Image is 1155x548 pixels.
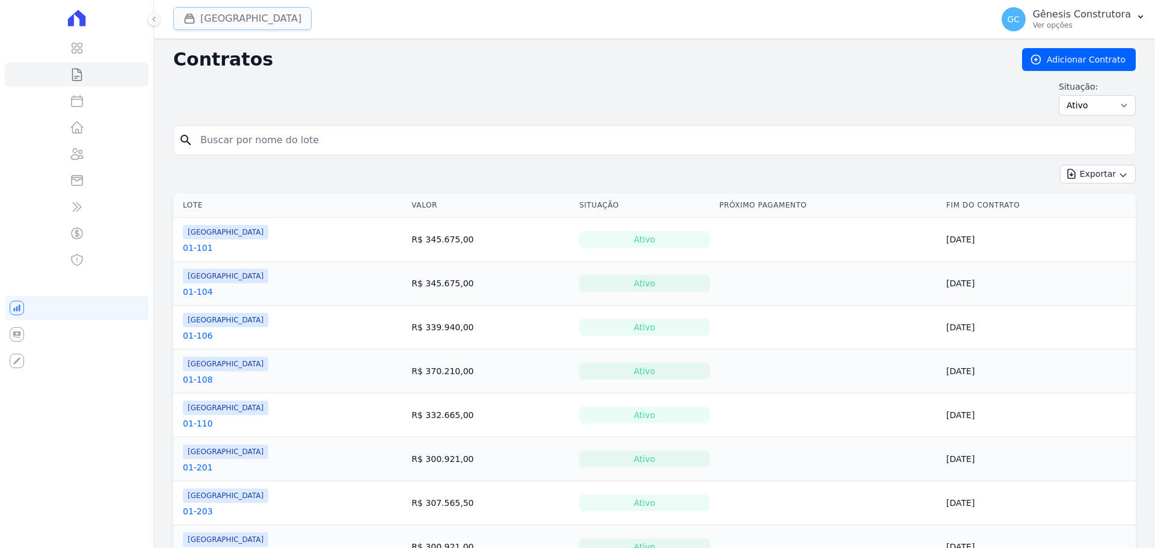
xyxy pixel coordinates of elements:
span: [GEOGRAPHIC_DATA] [183,445,268,459]
th: Fim do Contrato [941,193,1136,218]
button: GC Gênesis Construtora Ver opções [992,2,1155,36]
td: [DATE] [941,437,1136,481]
div: Ativo [579,319,710,336]
th: Próximo Pagamento [715,193,941,218]
a: 01-201 [183,461,213,473]
div: Ativo [579,407,710,423]
td: [DATE] [941,393,1136,437]
input: Buscar por nome do lote [193,128,1130,152]
th: Situação [574,193,715,218]
a: Adicionar Contrato [1022,48,1136,71]
td: R$ 307.565,50 [407,481,574,525]
td: R$ 332.665,00 [407,393,574,437]
td: R$ 370.210,00 [407,349,574,393]
p: Ver opções [1033,20,1131,30]
a: 01-108 [183,374,213,386]
span: GC [1007,15,1020,23]
div: Ativo [579,451,710,467]
td: R$ 345.675,00 [407,262,574,306]
p: Gênesis Construtora [1033,8,1131,20]
a: 01-110 [183,417,213,429]
div: Ativo [579,363,710,380]
button: Exportar [1060,165,1136,183]
div: Ativo [579,494,710,511]
i: search [179,133,193,147]
span: [GEOGRAPHIC_DATA] [183,313,268,327]
div: Ativo [579,231,710,248]
span: [GEOGRAPHIC_DATA] [183,401,268,415]
td: [DATE] [941,218,1136,262]
a: 01-203 [183,505,213,517]
label: Situação: [1059,81,1136,93]
span: [GEOGRAPHIC_DATA] [183,488,268,503]
th: Lote [173,193,407,218]
span: [GEOGRAPHIC_DATA] [183,357,268,371]
td: R$ 345.675,00 [407,218,574,262]
a: 01-104 [183,286,213,298]
a: 01-101 [183,242,213,254]
td: [DATE] [941,481,1136,525]
td: [DATE] [941,349,1136,393]
span: [GEOGRAPHIC_DATA] [183,225,268,239]
button: [GEOGRAPHIC_DATA] [173,7,312,30]
td: [DATE] [941,306,1136,349]
span: [GEOGRAPHIC_DATA] [183,532,268,547]
td: R$ 339.940,00 [407,306,574,349]
h2: Contratos [173,49,1003,70]
th: Valor [407,193,574,218]
span: [GEOGRAPHIC_DATA] [183,269,268,283]
td: [DATE] [941,262,1136,306]
div: Ativo [579,275,710,292]
td: R$ 300.921,00 [407,437,574,481]
a: 01-106 [183,330,213,342]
